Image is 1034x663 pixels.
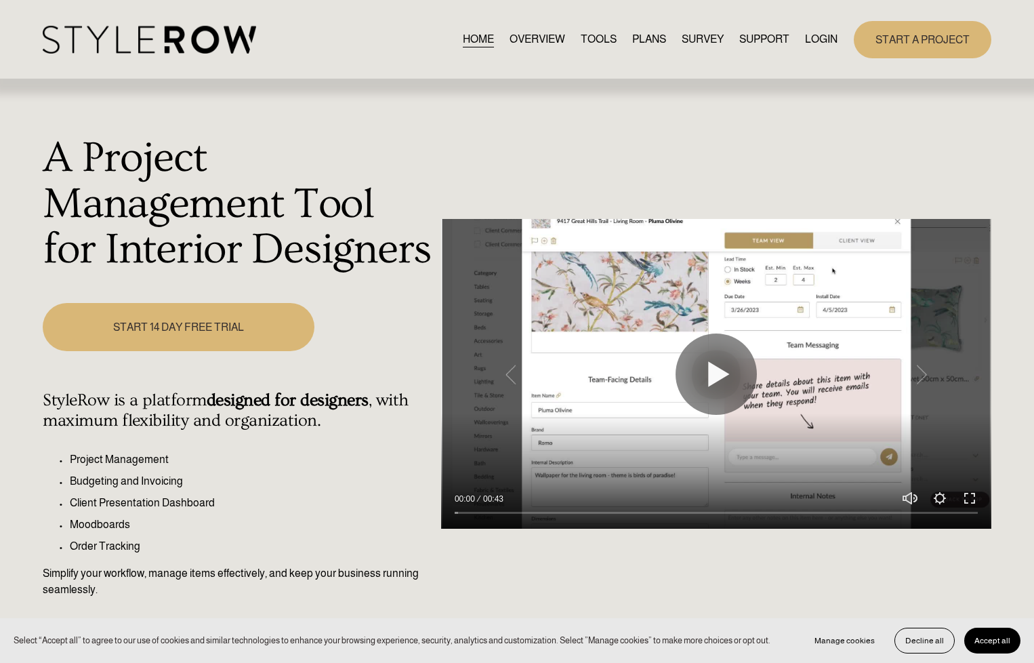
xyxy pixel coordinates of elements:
[478,492,507,506] div: Duration
[463,31,494,49] a: HOME
[682,31,724,49] a: SURVEY
[70,495,434,511] p: Client Presentation Dashboard
[43,303,314,351] a: START 14 DAY FREE TRIAL
[43,26,256,54] img: StyleRow
[974,636,1010,645] span: Accept all
[676,334,757,415] button: Play
[43,390,434,431] h4: StyleRow is a platform , with maximum flexibility and organization.
[964,628,1020,654] button: Accept all
[70,451,434,468] p: Project Management
[814,636,875,645] span: Manage cookies
[581,31,617,49] a: TOOLS
[455,508,978,518] input: Seek
[14,634,770,647] p: Select “Accept all” to agree to our use of cookies and similar technologies to enhance your brows...
[207,390,369,410] strong: designed for designers
[854,21,991,58] a: START A PROJECT
[510,31,565,49] a: OVERVIEW
[70,517,434,533] p: Moodboards
[739,31,789,47] span: SUPPORT
[70,473,434,489] p: Budgeting and Invoicing
[805,31,837,49] a: LOGIN
[43,565,434,598] p: Simplify your workflow, manage items effectively, and keep your business running seamlessly.
[632,31,666,49] a: PLANS
[739,31,789,49] a: folder dropdown
[894,628,955,654] button: Decline all
[70,538,434,555] p: Order Tracking
[804,628,885,654] button: Manage cookies
[455,492,478,506] div: Current time
[43,136,434,273] h1: A Project Management Tool for Interior Designers
[905,636,944,645] span: Decline all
